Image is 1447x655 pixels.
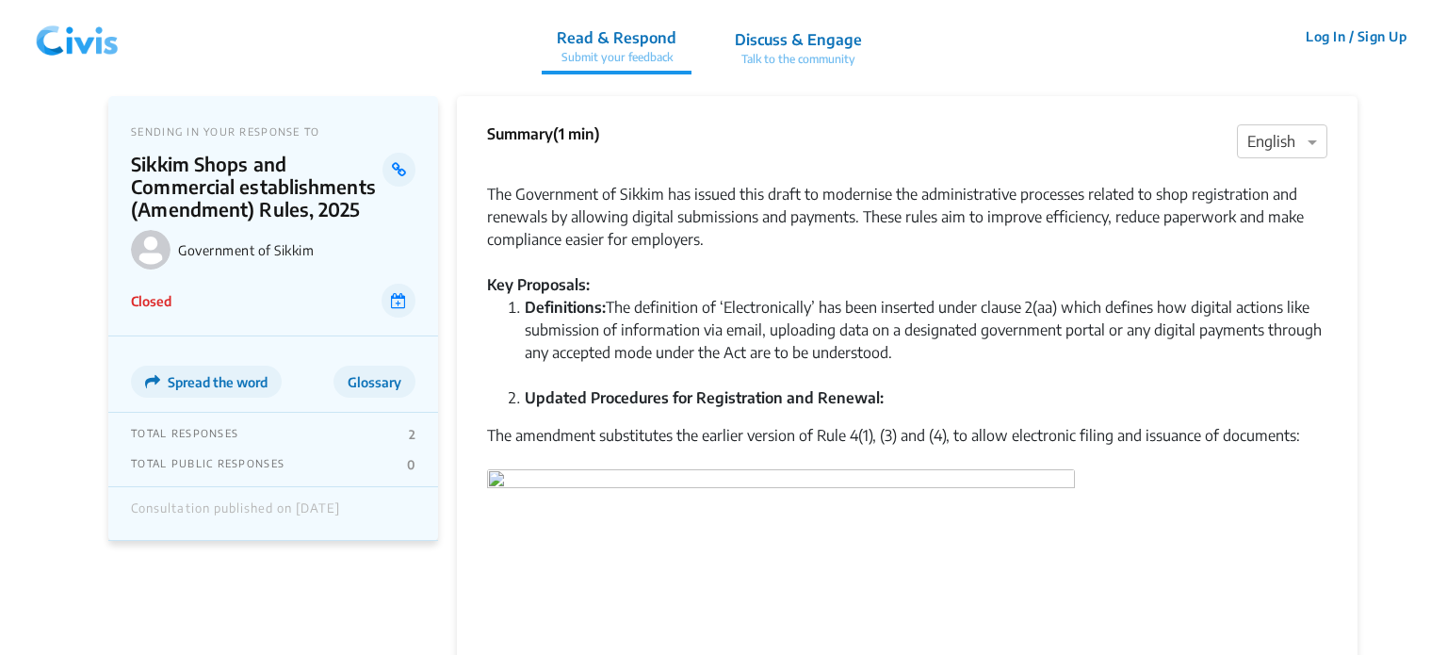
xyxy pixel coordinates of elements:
[487,424,1327,469] div: The amendment substitutes the earlier version of Rule 4(1), (3) and (4), to allow electronic fili...
[1293,22,1419,51] button: Log In / Sign Up
[131,366,282,398] button: Spread the word
[525,296,1327,386] li: The definition of ‘Electronically’ has been inserted under clause 2(aa) which defines how digital...
[348,374,401,390] span: Glossary
[525,298,606,317] strong: Definitions:
[28,8,126,65] img: navlogo.png
[525,388,884,407] strong: Updated Procedures for Registration and Renewal:
[131,230,171,270] img: Government of Sikkim logo
[735,51,862,68] p: Talk to the community
[178,242,415,258] p: Government of Sikkim
[131,427,238,442] p: TOTAL RESPONSES
[487,123,600,145] p: Summary
[131,153,382,221] p: Sikkim Shops and Commercial establishments (Amendment) Rules, 2025
[131,501,340,526] div: Consultation published on [DATE]
[131,457,285,472] p: TOTAL PUBLIC RESPONSES
[487,160,1327,251] div: The Government of Sikkim has issued this draft to modernise the administrative processes related ...
[168,374,268,390] span: Spread the word
[735,28,862,51] p: Discuss & Engage
[557,49,676,66] p: Submit your feedback
[333,366,415,398] button: Glossary
[553,124,600,143] span: (1 min)
[407,457,415,472] p: 0
[487,275,590,294] strong: Key Proposals:
[557,26,676,49] p: Read & Respond
[131,291,171,311] p: Closed
[409,427,415,442] p: 2
[131,125,415,138] p: SENDING IN YOUR RESPONSE TO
